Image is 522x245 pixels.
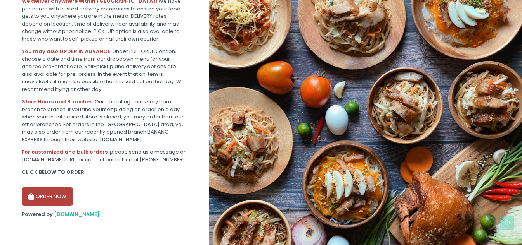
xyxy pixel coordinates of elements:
div: Under PRE-ORDER option, choose a date and time from our dropdown menu for your desired pre-order ... [22,48,187,93]
button: ORDER NOW [22,187,73,206]
b: Store Hours and Branches: [22,98,94,105]
b: You may also ORDER IN ADVANCE. [22,48,111,55]
div: CLICK BELOW TO ORDER: [22,168,187,176]
a: [DOMAIN_NAME] [54,211,100,218]
b: For customized and bulk orders, [22,148,109,156]
div: Powered by [22,211,187,218]
div: Our operating hours vary from branch to branch. If you find yourself placing an order on a day wh... [22,98,187,143]
div: please send us a message on [DOMAIN_NAME][URL] or contact our hotline at [PHONE_NUMBER]. [22,148,187,163]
